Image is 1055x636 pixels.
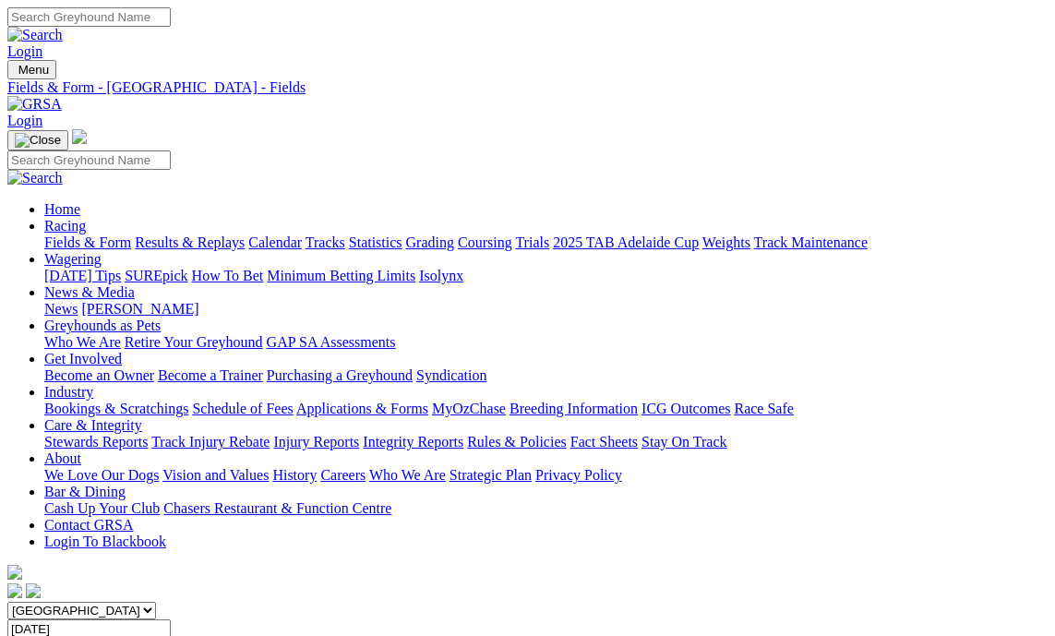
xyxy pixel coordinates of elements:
a: Get Involved [44,351,122,366]
a: Fact Sheets [570,434,638,450]
a: Chasers Restaurant & Function Centre [163,500,391,516]
img: facebook.svg [7,583,22,598]
a: Login [7,113,42,128]
img: twitter.svg [26,583,41,598]
a: [PERSON_NAME] [81,301,198,317]
a: Rules & Policies [467,434,567,450]
a: Bar & Dining [44,484,126,499]
a: MyOzChase [432,401,506,416]
a: Stewards Reports [44,434,148,450]
a: Care & Integrity [44,417,142,433]
a: Grading [406,234,454,250]
a: Login To Blackbook [44,534,166,549]
span: Menu [18,63,49,77]
a: We Love Our Dogs [44,467,159,483]
a: News [44,301,78,317]
a: Results & Replays [135,234,245,250]
div: Greyhounds as Pets [44,334,1048,351]
a: Minimum Betting Limits [267,268,415,283]
a: Race Safe [734,401,793,416]
a: Greyhounds as Pets [44,318,161,333]
img: logo-grsa-white.png [72,129,87,144]
a: Vision and Values [162,467,269,483]
div: About [44,467,1048,484]
a: Stay On Track [641,434,726,450]
a: Injury Reports [273,434,359,450]
a: Track Injury Rebate [151,434,270,450]
a: Login [7,43,42,59]
a: Become an Owner [44,367,154,383]
a: Breeding Information [510,401,638,416]
div: Wagering [44,268,1048,284]
a: Schedule of Fees [192,401,293,416]
a: Racing [44,218,86,234]
a: Purchasing a Greyhound [267,367,413,383]
a: Tracks [306,234,345,250]
div: Racing [44,234,1048,251]
a: About [44,450,81,466]
a: Fields & Form - [GEOGRAPHIC_DATA] - Fields [7,79,1048,96]
a: How To Bet [192,268,264,283]
a: History [272,467,317,483]
a: Syndication [416,367,486,383]
a: Contact GRSA [44,517,133,533]
button: Toggle navigation [7,60,56,79]
input: Search [7,7,171,27]
img: Search [7,170,63,186]
div: Get Involved [44,367,1048,384]
a: Cash Up Your Club [44,500,160,516]
a: Trials [515,234,549,250]
a: Applications & Forms [296,401,428,416]
a: Coursing [458,234,512,250]
a: SUREpick [125,268,187,283]
a: Retire Your Greyhound [125,334,263,350]
a: [DATE] Tips [44,268,121,283]
a: Careers [320,467,366,483]
a: Fields & Form [44,234,131,250]
a: Become a Trainer [158,367,263,383]
a: Isolynx [419,268,463,283]
a: Calendar [248,234,302,250]
a: Statistics [349,234,402,250]
img: GRSA [7,96,62,113]
img: Search [7,27,63,43]
a: Bookings & Scratchings [44,401,188,416]
a: News & Media [44,284,135,300]
a: Who We Are [369,467,446,483]
a: Wagering [44,251,102,267]
a: 2025 TAB Adelaide Cup [553,234,699,250]
a: Privacy Policy [535,467,622,483]
div: News & Media [44,301,1048,318]
a: Weights [702,234,750,250]
button: Toggle navigation [7,130,68,150]
a: GAP SA Assessments [267,334,396,350]
a: Home [44,201,80,217]
div: Care & Integrity [44,434,1048,450]
a: Integrity Reports [363,434,463,450]
a: Track Maintenance [754,234,868,250]
img: logo-grsa-white.png [7,565,22,580]
a: Industry [44,384,93,400]
div: Bar & Dining [44,500,1048,517]
a: Strategic Plan [450,467,532,483]
img: Close [15,133,61,148]
input: Search [7,150,171,170]
a: ICG Outcomes [641,401,730,416]
div: Industry [44,401,1048,417]
a: Who We Are [44,334,121,350]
